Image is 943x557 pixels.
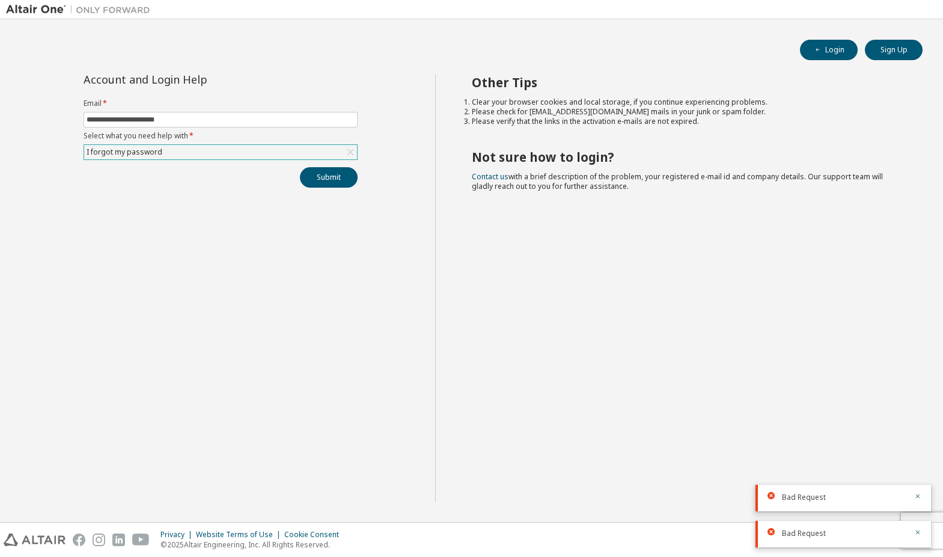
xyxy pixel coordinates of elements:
div: Account and Login Help [84,75,303,84]
li: Please check for [EMAIL_ADDRESS][DOMAIN_NAME] mails in your junk or spam folder. [472,107,901,117]
span: Bad Request [782,529,826,538]
span: Bad Request [782,493,826,502]
img: linkedin.svg [112,534,125,546]
div: Cookie Consent [284,530,346,540]
li: Clear your browser cookies and local storage, if you continue experiencing problems. [472,97,901,107]
img: youtube.svg [132,534,150,546]
h2: Not sure how to login? [472,149,901,165]
label: Email [84,99,358,108]
img: Altair One [6,4,156,16]
span: with a brief description of the problem, your registered e-mail id and company details. Our suppo... [472,171,883,191]
div: Privacy [160,530,196,540]
button: Sign Up [865,40,923,60]
div: Website Terms of Use [196,530,284,540]
button: Submit [300,167,358,188]
div: I forgot my password [84,145,357,159]
p: © 2025 Altair Engineering, Inc. All Rights Reserved. [160,540,346,550]
label: Select what you need help with [84,131,358,141]
img: altair_logo.svg [4,534,66,546]
img: facebook.svg [73,534,85,546]
button: Login [800,40,858,60]
li: Please verify that the links in the activation e-mails are not expired. [472,117,901,126]
div: I forgot my password [85,146,164,159]
a: Contact us [472,171,508,182]
img: instagram.svg [93,534,105,546]
h2: Other Tips [472,75,901,90]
